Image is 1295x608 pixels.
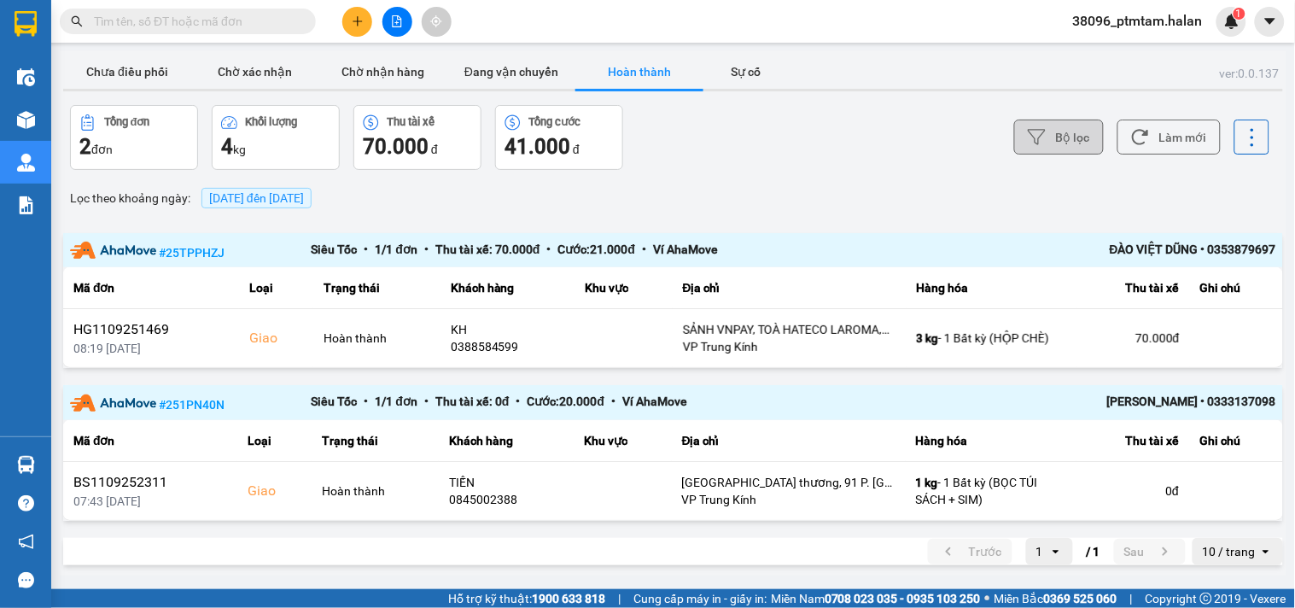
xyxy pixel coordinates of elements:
span: 70.000 [363,135,429,159]
th: Khu vực [575,267,673,309]
div: Giao [249,328,303,348]
div: Tổng cước [529,116,581,128]
button: previous page. current page 1 / 1 [928,539,1012,564]
span: notification [18,534,34,550]
span: 1 [1236,8,1242,20]
span: Lọc theo khoảng ngày : [70,189,190,208]
svg: open [1259,545,1273,558]
div: TIẾN [449,474,563,491]
img: logo-vxr [15,11,37,37]
div: BS1109252311 [73,472,227,493]
span: • [417,395,435,408]
button: Làm mới [1117,120,1221,155]
div: Tổng đơn [104,116,150,128]
span: • [417,243,435,256]
button: Khối lượng4kg [212,105,340,170]
button: Chờ xác nhận [191,55,319,89]
img: warehouse-icon [17,154,35,172]
span: Hỗ trợ kỹ thuật: [448,589,605,608]
div: - 1 Bất kỳ (BỌC TÚI SÁCH + SIM) [916,474,1066,508]
button: Thu tài xế70.000 đ [353,105,481,170]
button: Tổng cước41.000 đ [495,105,623,170]
div: Thu tài xế [1088,278,1180,298]
span: • [358,243,376,256]
th: Mã đơn [63,267,239,309]
span: caret-down [1263,14,1278,29]
span: 12/09/2025 đến 12/09/2025 [209,191,304,205]
div: đơn [79,133,189,161]
th: Mã đơn [63,420,237,462]
div: 10 / trang [1203,543,1256,560]
strong: 1900 633 818 [532,592,605,605]
span: • [358,395,376,408]
span: Cung cấp máy in - giấy in: [633,589,767,608]
button: Đang vận chuyển [447,55,575,89]
span: 1 kg [916,476,938,489]
img: icon-new-feature [1224,14,1240,29]
div: [GEOGRAPHIC_DATA] thương, 91 P. [GEOGRAPHIC_DATA], [GEOGRAPHIC_DATA], [GEOGRAPHIC_DATA], [GEOGRAP... [682,474,895,491]
span: file-add [391,15,403,27]
span: • [635,243,653,256]
span: copyright [1200,593,1212,605]
div: 0388584599 [451,338,565,355]
span: message [18,572,34,588]
span: search [71,15,83,27]
span: plus [352,15,364,27]
th: Khu vực [575,420,672,462]
button: file-add [382,7,412,37]
img: warehouse-icon [17,111,35,129]
div: đ [363,133,472,161]
span: 4 [221,135,233,159]
span: / 1 [1087,541,1100,562]
div: 0 đ [1087,482,1180,500]
span: • [510,395,528,408]
th: Trạng thái [312,420,439,462]
span: 3 kg [917,331,939,345]
div: HG1109251469 [73,319,229,340]
th: Địa chỉ [673,267,907,309]
button: Hoàn thành [575,55,703,89]
span: | [1130,589,1133,608]
strong: 0369 525 060 [1044,592,1117,605]
th: Ghi chú [1189,420,1283,462]
button: Chờ nhận hàng [319,55,447,89]
div: SẢNH VNPAY, TOÀ HATECO LAROMA,4A Huỳnh Thúc Kháng, kéo dài, [GEOGRAPHIC_DATA], [GEOGRAPHIC_DATA] ... [683,321,896,338]
button: Sự cố [703,55,789,89]
span: • [540,243,558,256]
div: Giao [248,481,301,501]
input: Tìm tên, số ĐT hoặc mã đơn [94,12,295,31]
span: • [604,395,622,408]
button: Chưa điều phối [63,55,191,89]
input: Selected 10 / trang. [1257,543,1259,560]
span: ⚪️ [985,595,990,602]
button: Bộ lọc [1014,120,1104,155]
div: kg [221,133,330,161]
div: 1 [1036,543,1043,560]
div: 70.000 đ [1088,330,1180,347]
th: Khách hàng [439,420,574,462]
span: | [618,589,621,608]
button: aim [422,7,452,37]
div: đ [505,133,614,161]
span: 41.000 [505,135,570,159]
button: next page. current page 1 / 1 [1114,539,1186,564]
span: 38096_ptmtam.halan [1059,10,1216,32]
div: ĐÀO VIỆT DŨNG • 0353879697 [1035,240,1276,261]
span: question-circle [18,495,34,512]
th: Địa chỉ [672,420,906,462]
div: Siêu Tốc 1 / 1 đơn Thu tài xế: 0 đ Cước: 20.000 đ Ví AhaMove [312,392,1035,413]
div: Hoàn thành [322,482,429,500]
div: 07:43 [DATE] [73,493,227,510]
div: 08:19 [DATE] [73,340,229,357]
th: Loại [239,267,313,309]
img: solution-icon [17,196,35,214]
span: aim [430,15,442,27]
th: Khách hàng [440,267,575,309]
th: Ghi chú [1190,267,1283,309]
div: - 1 Bất kỳ (HỘP CHÈ) [917,330,1067,347]
img: partner-logo [70,242,156,259]
div: VP Trung Kính [682,491,895,508]
th: Trạng thái [313,267,440,309]
div: Thu tài xế [1087,430,1180,451]
div: KH [451,321,565,338]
